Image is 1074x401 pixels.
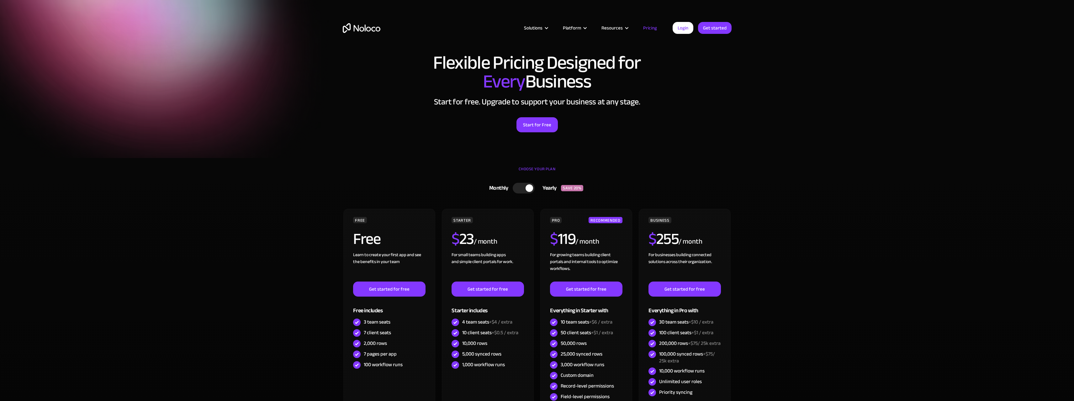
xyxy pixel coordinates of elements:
div: 5,000 synced rows [462,351,501,357]
div: / month [679,237,702,247]
div: BUSINESS [648,217,671,223]
div: Resources [601,24,623,32]
div: Solutions [524,24,542,32]
a: Get started for free [353,282,425,297]
h2: 119 [550,231,575,247]
div: Unlimited user roles [659,378,702,385]
a: Get started [698,22,732,34]
div: For businesses building connected solutions across their organization. ‍ [648,251,721,282]
div: SAVE 20% [561,185,583,191]
h2: 255 [648,231,679,247]
div: Free includes [353,297,425,317]
div: Solutions [516,24,555,32]
div: Starter includes [452,297,524,317]
h2: Free [353,231,380,247]
span: $ [550,224,558,254]
span: +$10 / extra [689,317,713,327]
div: 25,000 synced rows [561,351,602,357]
div: 10,000 workflow runs [659,367,705,374]
div: 1,000 workflow runs [462,361,505,368]
span: +$6 / extra [589,317,612,327]
span: +$0.5 / extra [492,328,518,337]
div: / month [575,237,599,247]
div: Platform [555,24,594,32]
div: Field-level permissions [561,393,610,400]
span: +$75/ 25k extra [688,339,721,348]
div: Learn to create your first app and see the benefits in your team ‍ [353,251,425,282]
span: +$1 / extra [691,328,713,337]
div: 4 team seats [462,319,512,325]
div: For growing teams building client portals and internal tools to optimize workflows. [550,251,622,282]
div: 2,000 rows [364,340,387,347]
a: home [343,23,380,33]
div: Monthly [481,183,513,193]
div: Yearly [535,183,561,193]
div: FREE [353,217,367,223]
div: PRO [550,217,562,223]
div: 10 client seats [462,329,518,336]
span: Every [483,64,525,99]
div: Everything in Starter with [550,297,622,317]
h2: 23 [452,231,474,247]
div: 10 team seats [561,319,612,325]
div: 7 pages per app [364,351,397,357]
div: 10,000 rows [462,340,487,347]
span: +$1 / extra [591,328,613,337]
div: Resources [594,24,635,32]
div: STARTER [452,217,473,223]
a: Login [673,22,693,34]
div: 200,000 rows [659,340,721,347]
span: $ [452,224,459,254]
a: Start for Free [516,117,558,132]
span: +$75/ 25k extra [659,349,715,366]
div: CHOOSE YOUR PLAN [343,164,732,180]
div: 30 team seats [659,319,713,325]
div: 50 client seats [561,329,613,336]
div: For small teams building apps and simple client portals for work. ‍ [452,251,524,282]
h1: Flexible Pricing Designed for Business [343,53,732,91]
div: Custom domain [561,372,594,379]
div: Record-level permissions [561,383,614,389]
div: 7 client seats [364,329,391,336]
div: 50,000 rows [561,340,587,347]
div: RECOMMENDED [589,217,622,223]
div: Priority syncing [659,389,692,396]
a: Get started for free [452,282,524,297]
div: 100 client seats [659,329,713,336]
div: 3,000 workflow runs [561,361,604,368]
span: +$4 / extra [489,317,512,327]
a: Get started for free [550,282,622,297]
a: Pricing [635,24,665,32]
div: Platform [563,24,581,32]
span: $ [648,224,656,254]
h2: Start for free. Upgrade to support your business at any stage. [343,97,732,107]
div: 3 team seats [364,319,390,325]
div: / month [474,237,497,247]
div: 100,000 synced rows [659,351,721,364]
a: Get started for free [648,282,721,297]
div: 100 workflow runs [364,361,403,368]
div: Everything in Pro with [648,297,721,317]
